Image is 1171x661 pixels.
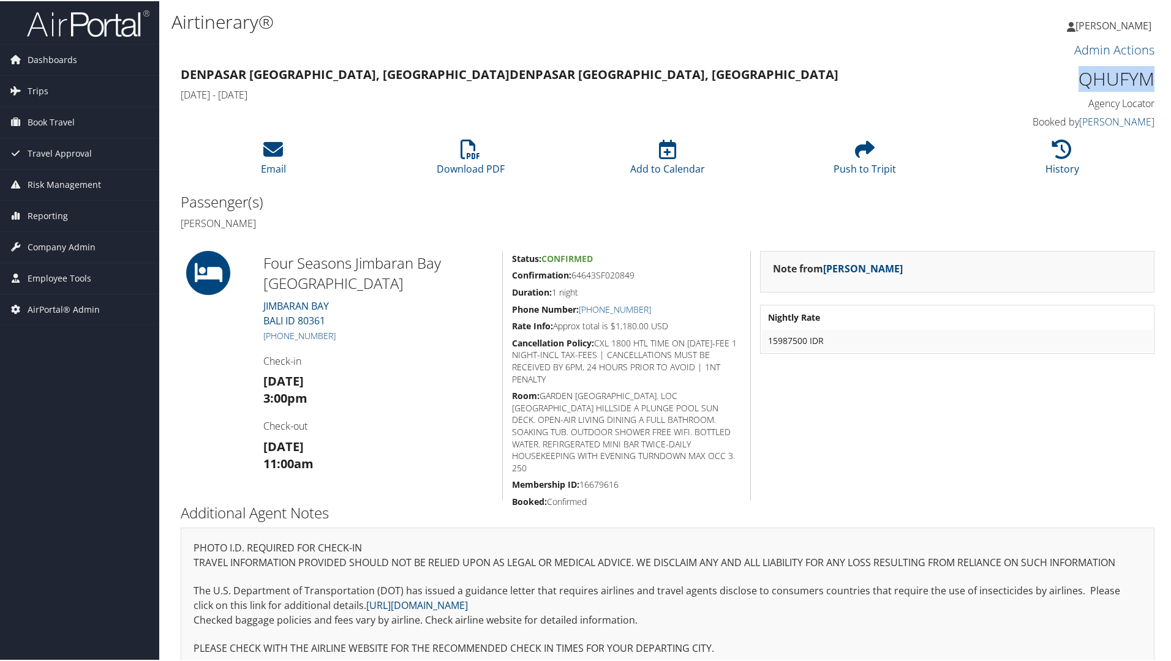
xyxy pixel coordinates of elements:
[28,293,100,324] span: AirPortal® Admin
[512,252,541,263] strong: Status:
[512,319,741,331] h5: Approx total is $1,180.00 USD
[28,262,91,293] span: Employee Tools
[512,336,594,348] strong: Cancellation Policy:
[366,597,468,611] a: [URL][DOMAIN_NAME]
[512,319,553,330] strong: Rate Info:
[263,372,304,388] strong: [DATE]
[28,168,101,199] span: Risk Management
[194,640,1142,655] p: PLEASE CHECK WITH THE AIRLINE WEBSITE FOR THE RECOMMENDED CHECK IN TIMES FOR YOUR DEPARTING CITY.
[1074,40,1154,57] a: Admin Actions
[263,437,304,454] strong: [DATE]
[762,329,1153,351] td: 15987500 IDR
[28,231,96,261] span: Company Admin
[512,389,741,472] h5: GARDEN [GEOGRAPHIC_DATA]. LOC [GEOGRAPHIC_DATA] HILLSIDE A PLUNGE POOL SUN DECK. OPEN-AIR LIVING ...
[512,495,741,507] h5: Confirmed
[171,8,833,34] h1: Airtinerary®
[1067,6,1164,43] a: [PERSON_NAME]
[263,353,493,367] h4: Check-in
[773,261,903,274] strong: Note from
[925,95,1154,109] h4: Agency Locator
[181,87,906,100] h4: [DATE] - [DATE]
[181,215,658,229] h4: [PERSON_NAME]
[181,501,1154,522] h2: Additional Agent Notes
[1045,145,1079,174] a: History
[925,114,1154,127] h4: Booked by
[194,611,1142,627] p: Checked baggage policies and fees vary by airline. Check airline website for detailed information.
[512,336,741,384] h5: CXL 1800 HTL TIME ON [DATE]-FEE 1 NIGHT-INCL TAX-FEES | CANCELLATIONS MUST BE RECEIVED BY 6PM, 24...
[28,200,68,230] span: Reporting
[925,65,1154,91] h1: QHUFYM
[512,302,579,314] strong: Phone Number:
[512,477,741,490] h5: 16679616
[762,305,1153,327] th: Nightly Rate
[28,106,75,136] span: Book Travel
[512,495,547,506] strong: Booked:
[823,261,903,274] a: [PERSON_NAME]
[28,75,48,105] span: Trips
[181,65,838,81] strong: Denpasar [GEOGRAPHIC_DATA], [GEOGRAPHIC_DATA] Denpasar [GEOGRAPHIC_DATA], [GEOGRAPHIC_DATA]
[263,454,314,471] strong: 11:00am
[834,145,896,174] a: Push to Tripit
[261,145,286,174] a: Email
[194,554,1142,570] p: TRAVEL INFORMATION PROVIDED SHOULD NOT BE RELIED UPON AS LEGAL OR MEDICAL ADVICE. WE DISCLAIM ANY...
[263,329,336,340] a: [PHONE_NUMBER]
[630,145,705,174] a: Add to Calendar
[263,252,493,293] h2: Four Seasons Jimbaran Bay [GEOGRAPHIC_DATA]
[512,389,540,400] strong: Room:
[512,285,552,297] strong: Duration:
[1075,18,1151,31] span: [PERSON_NAME]
[1079,114,1154,127] a: [PERSON_NAME]
[579,302,651,314] a: [PHONE_NUMBER]
[28,43,77,74] span: Dashboards
[181,190,658,211] h2: Passenger(s)
[263,298,329,326] a: JIMBARAN BAYBALI ID 80361
[27,8,149,37] img: airportal-logo.png
[512,268,571,280] strong: Confirmation:
[28,137,92,168] span: Travel Approval
[512,477,579,489] strong: Membership ID:
[541,252,593,263] span: Confirmed
[512,285,741,297] h5: 1 night
[437,145,505,174] a: Download PDF
[263,418,493,431] h4: Check-out
[512,268,741,280] h5: 64643SF020849
[263,389,307,405] strong: 3:00pm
